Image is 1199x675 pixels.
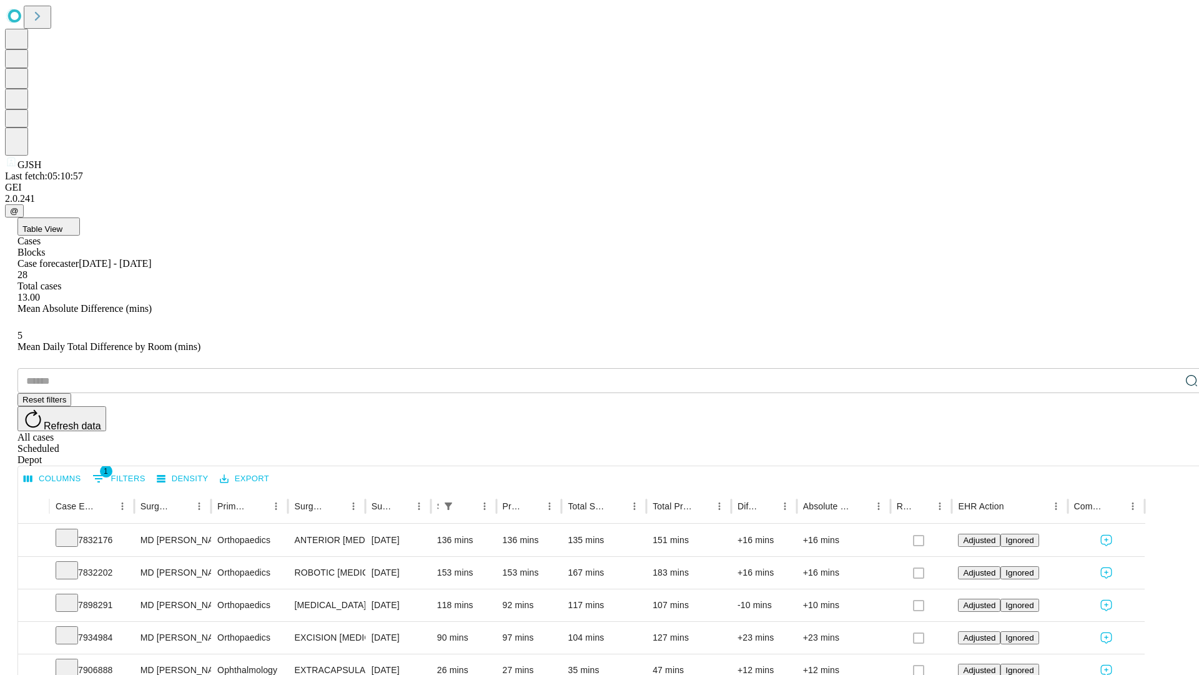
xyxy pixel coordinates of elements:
[568,524,640,556] div: 135 mins
[372,589,425,621] div: [DATE]
[958,501,1004,511] div: EHR Action
[217,622,282,654] div: Orthopaedics
[437,524,490,556] div: 136 mins
[653,622,725,654] div: 127 mins
[653,589,725,621] div: 107 mins
[897,501,913,511] div: Resolved in EHR
[294,557,358,589] div: ROBOTIC [MEDICAL_DATA] KNEE TOTAL
[10,206,19,216] span: @
[653,501,692,511] div: Total Predicted Duration
[1005,666,1034,675] span: Ignored
[440,497,457,515] div: 1 active filter
[372,557,425,589] div: [DATE]
[17,406,106,431] button: Refresh data
[1000,566,1039,579] button: Ignored
[100,465,112,477] span: 1
[79,258,151,269] span: [DATE] - [DATE]
[568,557,640,589] div: 167 mins
[803,589,884,621] div: +10 mins
[958,566,1000,579] button: Adjusted
[1047,497,1065,515] button: Menu
[437,557,490,589] div: 153 mins
[21,469,84,489] button: Select columns
[1005,497,1023,515] button: Sort
[17,292,40,302] span: 13.00
[372,622,425,654] div: [DATE]
[1107,497,1124,515] button: Sort
[1074,501,1105,511] div: Comments
[803,501,851,511] div: Absolute Difference
[5,182,1194,193] div: GEI
[503,501,523,511] div: Predicted In Room Duration
[217,501,249,511] div: Primary Service
[190,497,208,515] button: Menu
[17,330,22,341] span: 5
[372,524,425,556] div: [DATE]
[141,557,205,589] div: MD [PERSON_NAME] [PERSON_NAME]
[141,589,205,621] div: MD [PERSON_NAME] [PERSON_NAME]
[653,557,725,589] div: 183 mins
[963,666,995,675] span: Adjusted
[345,497,362,515] button: Menu
[963,536,995,545] span: Adjusted
[503,622,556,654] div: 97 mins
[17,393,71,406] button: Reset filters
[56,524,128,556] div: 7832176
[803,622,884,654] div: +23 mins
[541,497,558,515] button: Menu
[1005,601,1034,610] span: Ignored
[653,524,725,556] div: 151 mins
[963,568,995,577] span: Adjusted
[1000,599,1039,612] button: Ignored
[217,469,272,489] button: Export
[437,622,490,654] div: 90 mins
[141,622,205,654] div: MD [PERSON_NAME] [PERSON_NAME]
[17,217,80,236] button: Table View
[963,601,995,610] span: Adjusted
[711,497,728,515] button: Menu
[503,557,556,589] div: 153 mins
[626,497,643,515] button: Menu
[1000,631,1039,644] button: Ignored
[963,633,995,642] span: Adjusted
[393,497,410,515] button: Sort
[217,589,282,621] div: Orthopaedics
[458,497,476,515] button: Sort
[24,595,43,617] button: Expand
[154,469,212,489] button: Density
[17,159,41,170] span: GJSH
[958,631,1000,644] button: Adjusted
[568,589,640,621] div: 117 mins
[17,269,27,280] span: 28
[56,557,128,589] div: 7832202
[24,627,43,649] button: Expand
[5,204,24,217] button: @
[141,501,172,511] div: Surgeon Name
[17,303,152,314] span: Mean Absolute Difference (mins)
[958,599,1000,612] button: Adjusted
[870,497,887,515] button: Menu
[523,497,541,515] button: Sort
[173,497,190,515] button: Sort
[294,501,325,511] div: Surgery Name
[294,524,358,556] div: ANTERIOR [MEDICAL_DATA] TOTAL HIP
[568,501,607,511] div: Total Scheduled Duration
[96,497,114,515] button: Sort
[931,497,949,515] button: Menu
[217,557,282,589] div: Orthopaedics
[89,469,149,489] button: Show filters
[22,395,66,404] span: Reset filters
[693,497,711,515] button: Sort
[440,497,457,515] button: Show filters
[114,497,131,515] button: Menu
[1005,633,1034,642] span: Ignored
[372,501,392,511] div: Surgery Date
[24,530,43,552] button: Expand
[17,341,200,352] span: Mean Daily Total Difference by Room (mins)
[327,497,345,515] button: Sort
[56,622,128,654] div: 7934984
[738,557,791,589] div: +16 mins
[437,501,438,511] div: Scheduled In Room Duration
[852,497,870,515] button: Sort
[476,497,493,515] button: Menu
